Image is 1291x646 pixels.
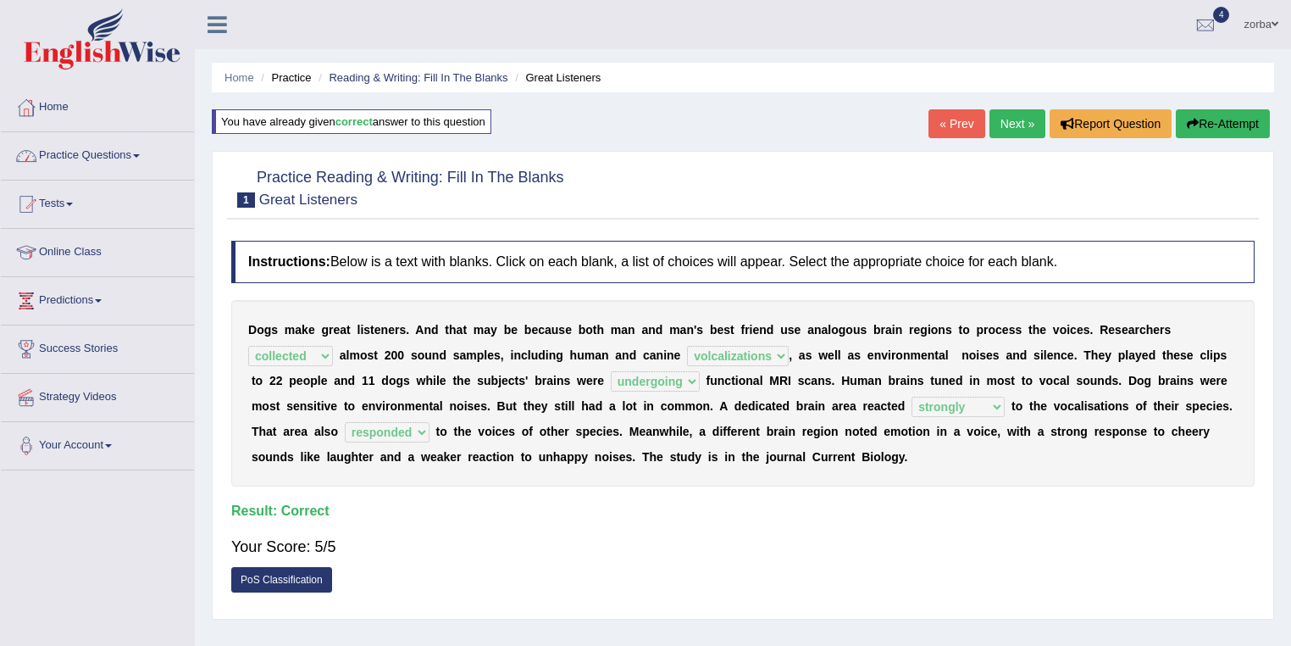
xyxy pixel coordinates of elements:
[1,422,194,465] a: Your Account
[329,71,507,84] a: Reading & Writing: Fill In The Blanks
[593,323,597,337] b: t
[511,70,601,86] li: Great Listeners
[484,348,487,362] b: l
[723,323,730,337] b: s
[381,323,389,337] b: n
[511,348,514,362] b: i
[406,323,409,337] b: .
[597,323,605,337] b: h
[276,374,283,387] b: 2
[909,323,913,337] b: r
[340,348,346,362] b: a
[1083,348,1091,362] b: T
[874,348,882,362] b: n
[1074,348,1078,362] b: .
[453,348,460,362] b: s
[525,374,528,387] b: '
[542,374,546,387] b: r
[257,70,311,86] li: Practice
[396,374,403,387] b: g
[615,348,622,362] b: a
[928,109,984,138] a: « Prev
[296,374,303,387] b: e
[439,348,446,362] b: d
[310,374,318,387] b: p
[928,348,935,362] b: n
[549,348,557,362] b: n
[860,323,867,337] b: s
[962,323,970,337] b: o
[558,323,565,337] b: s
[397,348,404,362] b: 0
[1091,348,1099,362] b: h
[269,374,276,387] b: 2
[551,323,559,337] b: u
[989,323,996,337] b: o
[1067,323,1070,337] b: i
[674,348,681,362] b: e
[457,323,463,337] b: a
[1040,348,1044,362] b: i
[1105,348,1111,362] b: y
[563,374,570,387] b: s
[1089,323,1093,337] b: .
[360,348,368,362] b: o
[1044,348,1047,362] b: l
[348,374,356,387] b: d
[1,326,194,368] a: Success Stories
[686,323,694,337] b: n
[799,348,806,362] b: a
[853,323,861,337] b: u
[595,348,601,362] b: a
[694,323,696,337] b: '
[1206,348,1210,362] b: l
[854,348,861,362] b: s
[611,323,621,337] b: m
[577,374,586,387] b: w
[289,374,296,387] b: p
[650,348,657,362] b: a
[445,323,449,337] b: t
[535,374,542,387] b: b
[252,374,256,387] b: t
[367,348,374,362] b: s
[1160,323,1164,337] b: r
[295,323,302,337] b: a
[1053,348,1061,362] b: n
[669,323,679,337] b: m
[1108,323,1115,337] b: e
[431,323,439,337] b: d
[341,374,348,387] b: n
[920,323,928,337] b: g
[440,374,446,387] b: e
[1028,323,1033,337] b: t
[504,323,512,337] b: b
[892,323,895,337] b: i
[928,323,931,337] b: i
[585,323,593,337] b: o
[945,323,952,337] b: s
[696,323,703,337] b: s
[1012,348,1020,362] b: n
[1125,348,1128,362] b: l
[724,374,731,387] b: c
[521,348,528,362] b: c
[577,348,585,362] b: u
[374,348,378,362] b: t
[680,323,687,337] b: a
[986,348,993,362] b: e
[873,323,881,337] b: b
[834,348,838,362] b: l
[271,323,278,337] b: s
[1033,323,1040,337] b: h
[256,374,263,387] b: o
[628,323,635,337] b: n
[1077,323,1083,337] b: e
[363,323,370,337] b: s
[501,348,504,362] b: ,
[484,374,491,387] b: u
[391,348,398,362] b: 0
[1047,348,1054,362] b: e
[1210,348,1213,362] b: i
[914,323,921,337] b: e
